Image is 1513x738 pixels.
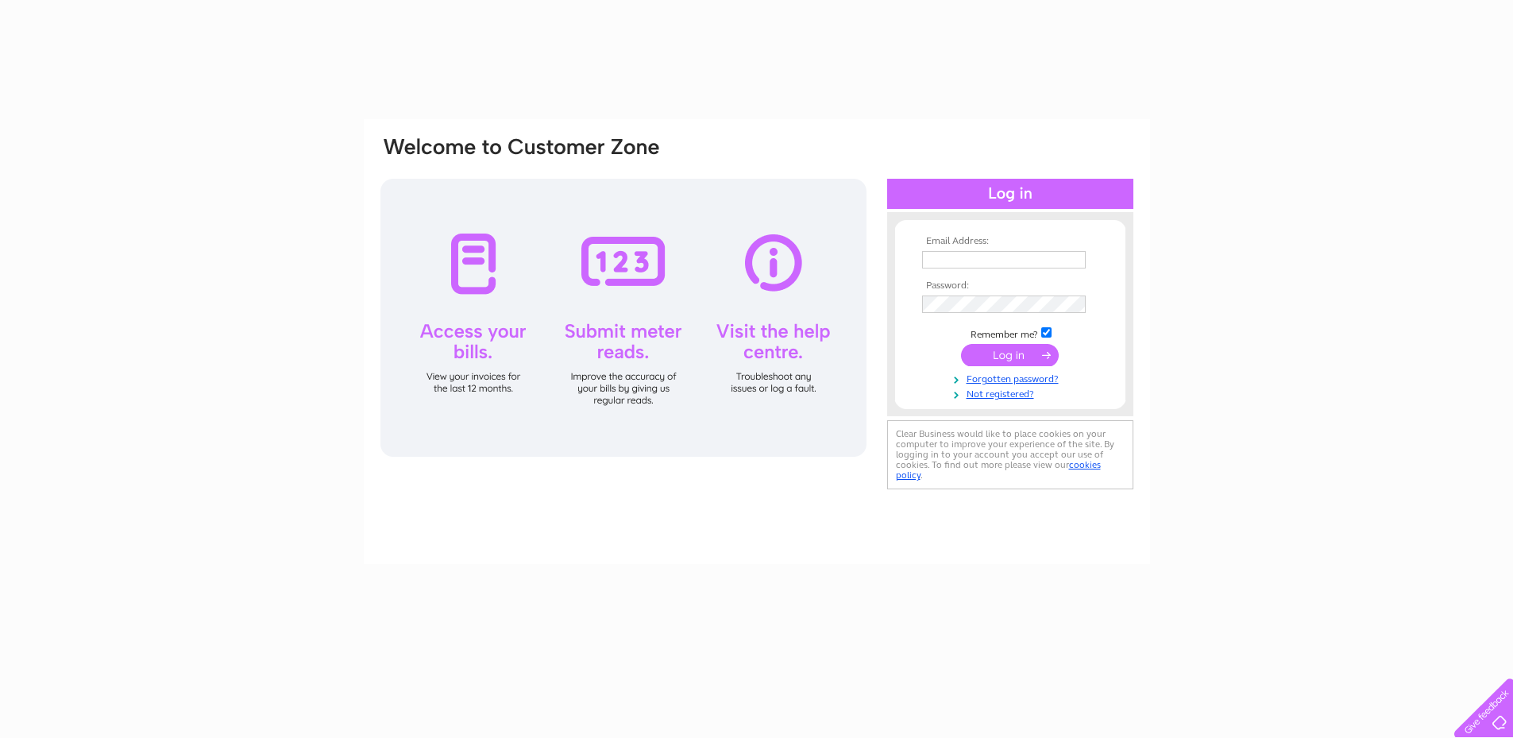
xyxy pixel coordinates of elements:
[918,325,1102,341] td: Remember me?
[922,385,1102,400] a: Not registered?
[961,344,1059,366] input: Submit
[918,236,1102,247] th: Email Address:
[918,280,1102,292] th: Password:
[1067,298,1080,311] img: npw-badge-icon-locked.svg
[1067,253,1080,266] img: npw-badge-icon-locked.svg
[922,370,1102,385] a: Forgotten password?
[896,459,1101,481] a: cookies policy
[887,420,1133,489] div: Clear Business would like to place cookies on your computer to improve your experience of the sit...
